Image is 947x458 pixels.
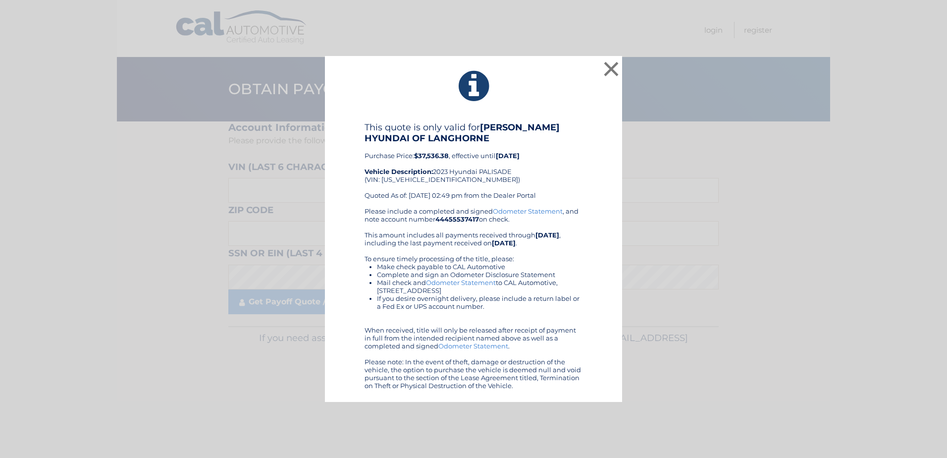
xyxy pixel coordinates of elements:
b: 44455537417 [435,215,479,223]
b: $37,536.38 [414,152,449,160]
div: Please include a completed and signed , and note account number on check. This amount includes al... [365,207,582,390]
button: × [601,59,621,79]
b: [DATE] [492,239,516,247]
h4: This quote is only valid for [365,122,582,144]
strong: Vehicle Description: [365,168,433,175]
b: [DATE] [496,152,520,160]
a: Odometer Statement [493,207,563,215]
a: Odometer Statement [426,279,496,286]
li: If you desire overnight delivery, please include a return label or a Fed Ex or UPS account number. [377,294,582,310]
div: Purchase Price: , effective until 2023 Hyundai PALISADE (VIN: [US_VEHICLE_IDENTIFICATION_NUMBER])... [365,122,582,207]
a: Odometer Statement [438,342,508,350]
b: [PERSON_NAME] HYUNDAI OF LANGHORNE [365,122,560,144]
li: Complete and sign an Odometer Disclosure Statement [377,271,582,279]
li: Mail check and to CAL Automotive, [STREET_ADDRESS] [377,279,582,294]
li: Make check payable to CAL Automotive [377,263,582,271]
b: [DATE] [535,231,559,239]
